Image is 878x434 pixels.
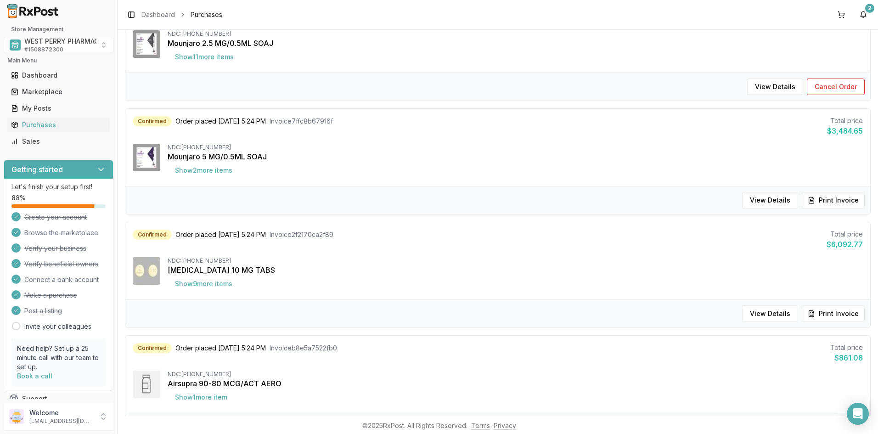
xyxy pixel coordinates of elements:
img: RxPost Logo [4,4,62,18]
button: Marketplace [4,85,113,99]
div: Open Intercom Messenger [847,403,869,425]
div: Mounjaro 5 MG/0.5ML SOAJ [168,151,863,162]
div: $6,092.77 [827,239,863,250]
div: Total price [827,230,863,239]
h2: Store Management [4,26,113,33]
span: Verify your business [24,244,86,253]
div: Sales [11,137,106,146]
a: Purchases [7,117,110,133]
a: Marketplace [7,84,110,100]
p: Let's finish your setup first! [11,182,106,192]
button: Show9more items [168,276,240,292]
button: 2 [856,7,871,22]
button: Print Invoice [802,192,865,209]
div: Confirmed [133,230,172,240]
span: WEST PERRY PHARMACY INC [24,37,117,46]
img: User avatar [9,409,24,424]
a: Privacy [494,422,516,429]
a: Invite your colleagues [24,322,91,331]
span: # 1508872300 [24,46,63,53]
div: Marketplace [11,87,106,96]
span: Order placed [DATE] 5:24 PM [175,117,266,126]
button: Support [4,390,113,407]
button: Dashboard [4,68,113,83]
div: Total price [827,116,863,125]
button: Cancel Order [807,79,865,95]
div: $3,484.65 [827,125,863,136]
img: Jardiance 10 MG TABS [133,257,160,285]
span: Connect a bank account [24,275,99,284]
div: My Posts [11,104,106,113]
div: NDC: [PHONE_NUMBER] [168,257,863,265]
button: View Details [742,305,798,322]
div: [MEDICAL_DATA] 10 MG TABS [168,265,863,276]
div: Total price [830,343,863,352]
p: [EMAIL_ADDRESS][DOMAIN_NAME] [29,417,93,425]
div: Airsupra 90-80 MCG/ACT AERO [168,378,863,389]
span: Order placed [DATE] 5:24 PM [175,344,266,353]
nav: breadcrumb [141,10,222,19]
button: Purchases [4,118,113,132]
button: View Details [742,192,798,209]
span: Purchases [191,10,222,19]
span: Create your account [24,213,87,222]
span: Browse the marketplace [24,228,98,237]
button: My Posts [4,101,113,116]
img: Airsupra 90-80 MCG/ACT AERO [133,371,160,398]
a: Book a call [17,372,52,380]
span: Invoice 2f2170ca2f89 [270,230,333,239]
div: Confirmed [133,343,172,353]
span: 88 % [11,193,26,203]
img: Mounjaro 2.5 MG/0.5ML SOAJ [133,30,160,58]
button: Print Invoice [802,305,865,322]
a: Dashboard [141,10,175,19]
a: Dashboard [7,67,110,84]
div: NDC: [PHONE_NUMBER] [168,30,863,38]
a: Sales [7,133,110,150]
span: Invoice 7ffc8b67916f [270,117,333,126]
p: Need help? Set up a 25 minute call with our team to set up. [17,344,100,372]
button: Show11more items [168,49,241,65]
a: My Posts [7,100,110,117]
button: Sales [4,134,113,149]
button: Select a view [4,37,113,53]
button: View Details [747,79,803,95]
div: NDC: [PHONE_NUMBER] [168,371,863,378]
div: Confirmed [133,116,172,126]
span: Post a listing [24,306,62,316]
p: Welcome [29,408,93,417]
span: Invoice b8e5a7522fb0 [270,344,337,353]
img: Mounjaro 5 MG/0.5ML SOAJ [133,144,160,171]
span: Make a purchase [24,291,77,300]
a: Terms [471,422,490,429]
div: Dashboard [11,71,106,80]
button: Show1more item [168,389,235,406]
div: $861.08 [830,352,863,363]
button: Show2more items [168,162,240,179]
span: Verify beneficial owners [24,259,98,269]
div: NDC: [PHONE_NUMBER] [168,144,863,151]
span: Order placed [DATE] 5:24 PM [175,230,266,239]
div: Purchases [11,120,106,130]
h2: Main Menu [7,57,110,64]
div: Mounjaro 2.5 MG/0.5ML SOAJ [168,38,863,49]
h3: Getting started [11,164,63,175]
div: 2 [865,4,874,13]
